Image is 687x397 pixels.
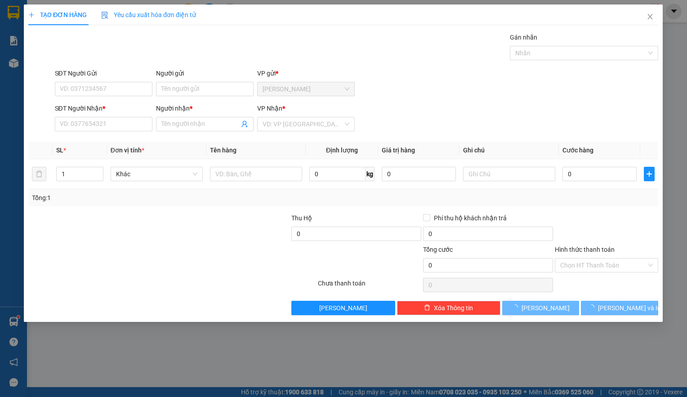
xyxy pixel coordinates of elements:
[210,147,236,154] span: Tên hàng
[598,303,661,313] span: [PERSON_NAME] và In
[292,301,395,315] button: [PERSON_NAME]
[459,142,559,159] th: Ghi chú
[32,193,265,203] div: Tổng: 1
[292,214,312,222] span: Thu Hộ
[257,68,355,78] div: VP gửi
[55,68,152,78] div: SĐT Người Gửi
[424,246,453,253] span: Tổng cước
[317,278,422,294] div: Chưa thanh toán
[28,11,87,18] span: TẠO ĐƠN HÀNG
[431,213,511,223] span: Phí thu hộ khách nhận trả
[55,103,152,113] div: SĐT Người Nhận
[102,12,109,19] img: icon
[257,105,282,112] span: VP Nhận
[589,304,598,311] span: loading
[102,11,196,18] span: Yêu cầu xuất hóa đơn điện tử
[320,303,368,313] span: [PERSON_NAME]
[638,4,663,30] button: Close
[382,167,456,181] input: 0
[397,301,500,315] button: deleteXóa Thông tin
[326,147,358,154] span: Định lượng
[562,147,593,154] span: Cước hàng
[111,147,144,154] span: Đơn vị tính
[555,246,615,253] label: Hình thức thanh toán
[366,167,375,181] span: kg
[210,167,302,181] input: VD: Bàn, Ghế
[644,167,655,181] button: plus
[156,103,254,113] div: Người nhận
[156,68,254,78] div: Người gửi
[502,301,580,315] button: [PERSON_NAME]
[241,120,248,128] span: user-add
[382,147,415,154] span: Giá trị hàng
[116,167,197,181] span: Khác
[581,301,659,315] button: [PERSON_NAME] và In
[510,34,538,41] label: Gán nhãn
[434,303,473,313] span: Xóa Thông tin
[512,304,522,311] span: loading
[28,12,35,18] span: plus
[424,304,431,312] span: delete
[647,13,654,20] span: close
[32,167,46,181] button: delete
[57,147,64,154] span: SL
[644,170,654,178] span: plus
[263,82,349,96] span: Vĩnh Kim
[522,303,570,313] span: [PERSON_NAME]
[463,167,555,181] input: Ghi Chú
